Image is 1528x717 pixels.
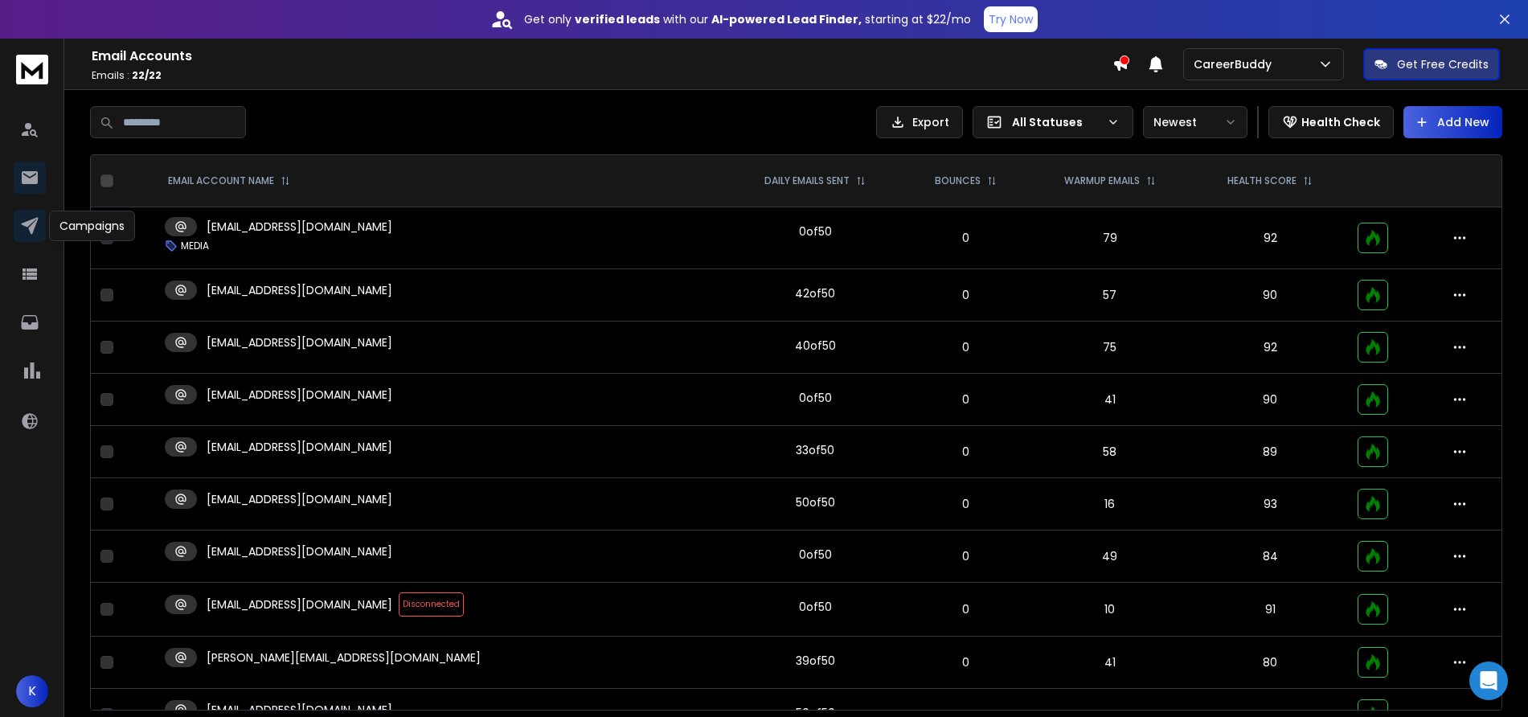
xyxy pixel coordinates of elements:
p: Get only with our starting at $22/mo [524,11,971,27]
p: [EMAIL_ADDRESS][DOMAIN_NAME] [207,543,392,559]
p: 0 [914,601,1018,617]
h1: Email Accounts [92,47,1112,66]
td: 91 [1192,583,1348,637]
td: 79 [1027,207,1192,269]
p: [EMAIL_ADDRESS][DOMAIN_NAME] [207,334,392,350]
div: Open Intercom Messenger [1469,662,1508,700]
td: 89 [1192,426,1348,478]
td: 57 [1027,269,1192,322]
td: 80 [1192,637,1348,689]
td: 16 [1027,478,1192,531]
div: EMAIL ACCOUNT NAME [168,174,290,187]
p: All Statuses [1012,114,1100,130]
p: 0 [914,496,1018,512]
td: 90 [1192,269,1348,322]
p: CareerBuddy [1194,56,1278,72]
td: 92 [1192,322,1348,374]
p: Health Check [1301,114,1380,130]
p: 0 [914,444,1018,460]
div: 0 of 50 [799,599,832,615]
div: 39 of 50 [796,653,835,669]
p: Get Free Credits [1397,56,1489,72]
div: 0 of 50 [799,547,832,563]
p: [EMAIL_ADDRESS][DOMAIN_NAME] [207,282,392,298]
button: Newest [1143,106,1247,138]
button: Add New [1403,106,1502,138]
p: 0 [914,230,1018,246]
button: Health Check [1268,106,1394,138]
p: 0 [914,391,1018,408]
p: BOUNCES [935,174,981,187]
p: [EMAIL_ADDRESS][DOMAIN_NAME] [207,596,392,613]
button: Export [876,106,963,138]
p: 0 [914,654,1018,670]
td: 92 [1192,207,1348,269]
p: Emails : [92,69,1112,82]
td: 75 [1027,322,1192,374]
td: 41 [1027,637,1192,689]
button: Try Now [984,6,1038,32]
td: 84 [1192,531,1348,583]
div: 42 of 50 [795,285,835,301]
td: 93 [1192,478,1348,531]
td: 49 [1027,531,1192,583]
p: [EMAIL_ADDRESS][DOMAIN_NAME] [207,387,392,403]
div: 0 of 50 [799,390,832,406]
div: Campaigns [49,211,135,241]
p: MEDIA [181,240,209,252]
button: K [16,675,48,707]
td: 90 [1192,374,1348,426]
span: Disconnected [399,592,464,617]
p: Try Now [989,11,1033,27]
img: logo [16,55,48,84]
td: 10 [1027,583,1192,637]
p: 0 [914,548,1018,564]
p: DAILY EMAILS SENT [764,174,850,187]
p: 0 [914,339,1018,355]
p: [EMAIL_ADDRESS][DOMAIN_NAME] [207,219,392,235]
div: 0 of 50 [799,223,832,240]
button: Get Free Credits [1363,48,1500,80]
strong: AI-powered Lead Finder, [711,11,862,27]
p: [PERSON_NAME][EMAIL_ADDRESS][DOMAIN_NAME] [207,649,481,666]
td: 41 [1027,374,1192,426]
td: 58 [1027,426,1192,478]
strong: verified leads [575,11,660,27]
div: 40 of 50 [795,338,836,354]
div: 50 of 50 [796,494,835,510]
span: 22 / 22 [132,68,162,82]
p: [EMAIL_ADDRESS][DOMAIN_NAME] [207,439,392,455]
p: 0 [914,287,1018,303]
div: 33 of 50 [796,442,834,458]
p: [EMAIL_ADDRESS][DOMAIN_NAME] [207,491,392,507]
p: HEALTH SCORE [1227,174,1297,187]
p: WARMUP EMAILS [1064,174,1140,187]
